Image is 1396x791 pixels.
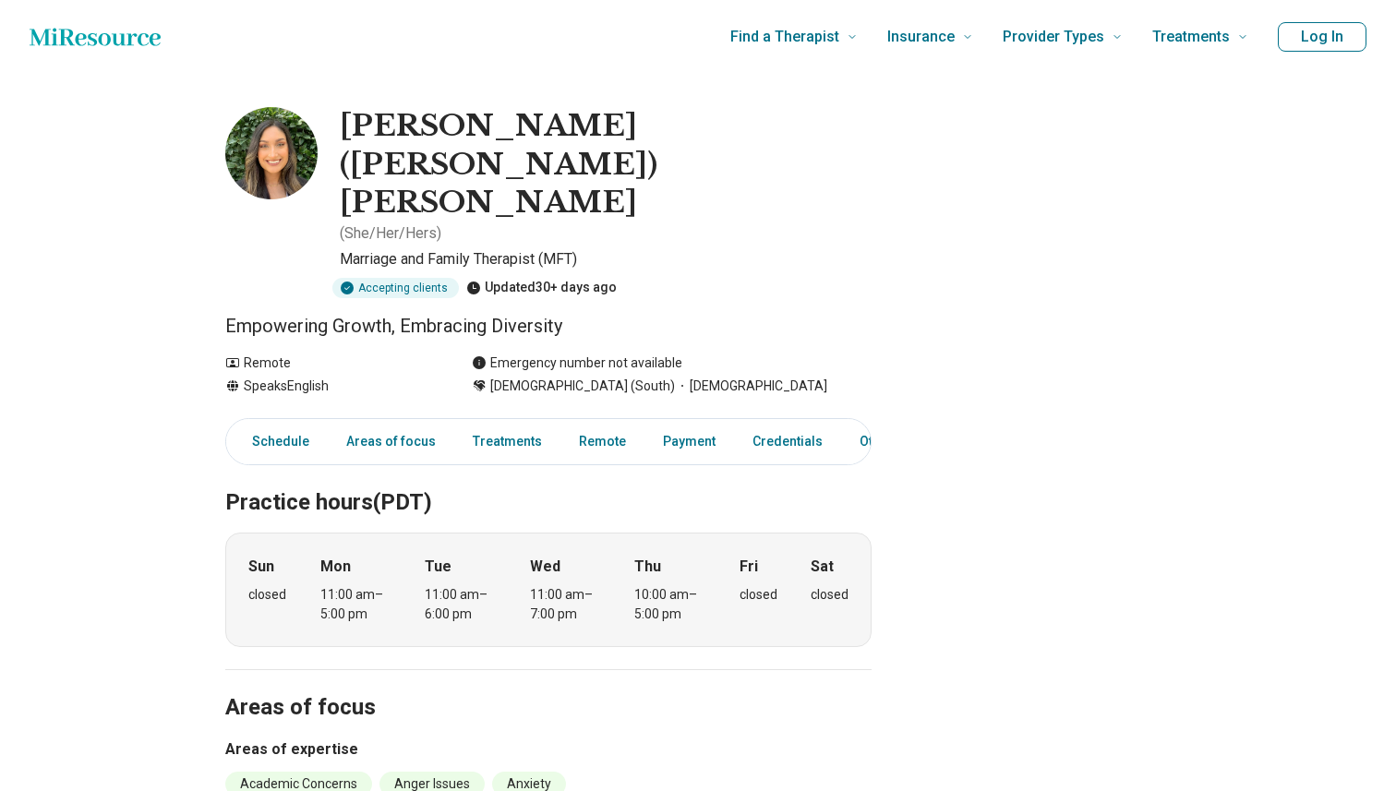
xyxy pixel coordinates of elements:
[472,354,682,373] div: Emergency number not available
[887,24,955,50] span: Insurance
[741,423,834,461] a: Credentials
[225,377,435,396] div: Speaks English
[332,278,459,298] div: Accepting clients
[740,556,758,578] strong: Fri
[30,18,161,55] a: Home page
[225,443,872,519] h2: Practice hours (PDT)
[340,248,872,270] p: Marriage and Family Therapist (MFT)
[634,556,661,578] strong: Thu
[320,556,351,578] strong: Mon
[335,423,447,461] a: Areas of focus
[675,377,827,396] span: [DEMOGRAPHIC_DATA]
[811,556,834,578] strong: Sat
[634,585,705,624] div: 10:00 am – 5:00 pm
[320,585,391,624] div: 11:00 am – 5:00 pm
[225,354,435,373] div: Remote
[530,585,601,624] div: 11:00 am – 7:00 pm
[811,585,848,605] div: closed
[740,585,777,605] div: closed
[225,648,872,724] h2: Areas of focus
[225,738,872,761] h3: Areas of expertise
[225,533,872,647] div: When does the program meet?
[530,556,560,578] strong: Wed
[1003,24,1104,50] span: Provider Types
[1278,22,1366,52] button: Log In
[848,423,915,461] a: Other
[1152,24,1230,50] span: Treatments
[730,24,839,50] span: Find a Therapist
[248,585,286,605] div: closed
[568,423,637,461] a: Remote
[340,107,872,222] h1: [PERSON_NAME] ([PERSON_NAME]) [PERSON_NAME]
[462,423,553,461] a: Treatments
[230,423,320,461] a: Schedule
[248,556,274,578] strong: Sun
[466,278,617,298] div: Updated 30+ days ago
[425,585,496,624] div: 11:00 am – 6:00 pm
[652,423,727,461] a: Payment
[225,107,318,199] img: Ambika Raswant, Marriage and Family Therapist (MFT)
[225,313,872,339] p: Empowering Growth, Embracing Diversity
[425,556,451,578] strong: Tue
[340,222,441,245] p: ( She/Her/Hers )
[490,377,675,396] span: [DEMOGRAPHIC_DATA] (South)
